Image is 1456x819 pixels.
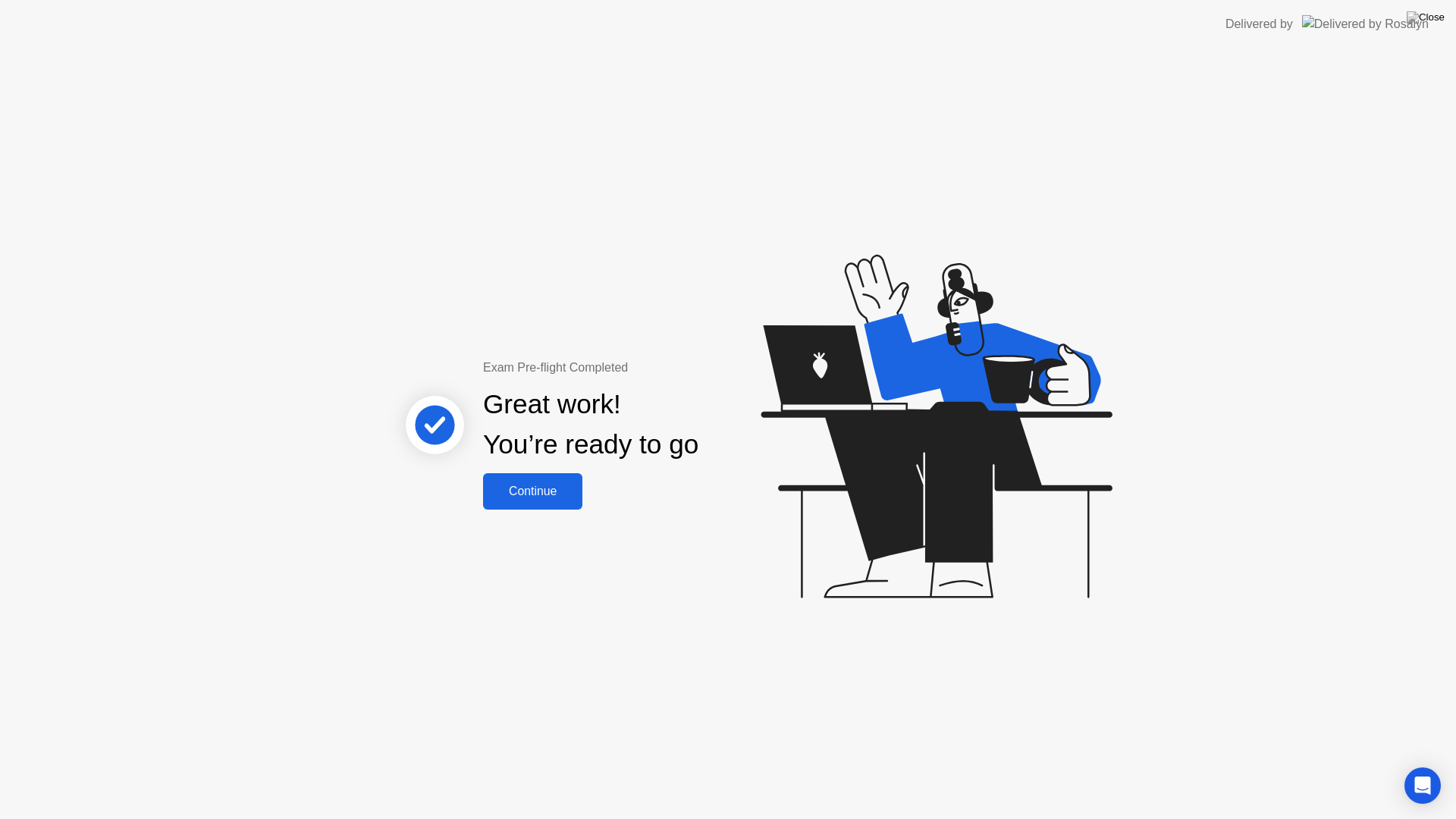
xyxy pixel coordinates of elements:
img: Delivered by Rosalyn [1302,15,1429,33]
div: Delivered by [1225,15,1293,33]
div: Great work! You’re ready to go [483,384,698,465]
button: Continue [483,473,582,510]
div: Exam Pre-flight Completed [483,359,796,377]
div: Continue [488,485,578,498]
div: Open Intercom Messenger [1404,767,1441,804]
img: Close [1407,11,1445,24]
